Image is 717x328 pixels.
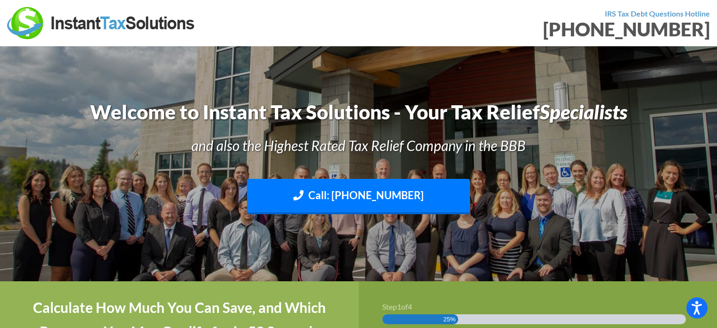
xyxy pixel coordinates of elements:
[7,17,196,26] a: Instant Tax Solutions Logo
[382,303,694,311] h3: Step of
[247,179,470,214] a: Call: [PHONE_NUMBER]
[408,302,412,311] span: 4
[444,314,456,324] span: 25%
[7,7,196,39] img: Instant Tax Solutions Logo
[81,98,636,126] h1: Welcome to Instant Tax Solutions - Your Tax Relief
[397,302,401,311] span: 1
[366,20,710,39] div: [PHONE_NUMBER]
[540,100,627,124] i: Specialists
[81,135,636,155] h3: and also the Highest Rated Tax Relief Company in the BBB
[605,9,710,18] strong: IRS Tax Debt Questions Hotline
